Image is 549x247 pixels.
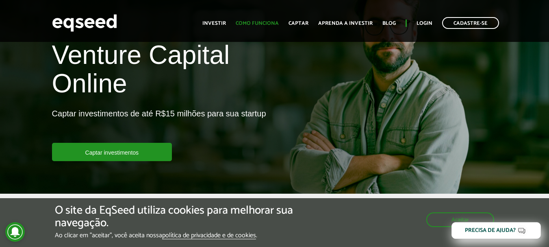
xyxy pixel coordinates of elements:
[52,109,266,143] p: Captar investimentos de até R$15 milhões para sua startup
[289,21,308,26] a: Captar
[55,232,318,239] p: Ao clicar em "aceitar", você aceita nossa .
[442,17,499,29] a: Cadastre-se
[417,21,432,26] a: Login
[55,204,318,230] h5: O site da EqSeed utiliza cookies para melhorar sua navegação.
[52,41,269,102] h1: Venture Capital Online
[162,232,256,239] a: política de privacidade e de cookies
[236,21,279,26] a: Como funciona
[426,212,494,227] button: Aceitar
[52,143,172,161] a: Captar investimentos
[52,12,117,34] img: EqSeed
[382,21,396,26] a: Blog
[318,21,373,26] a: Aprenda a investir
[202,21,226,26] a: Investir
